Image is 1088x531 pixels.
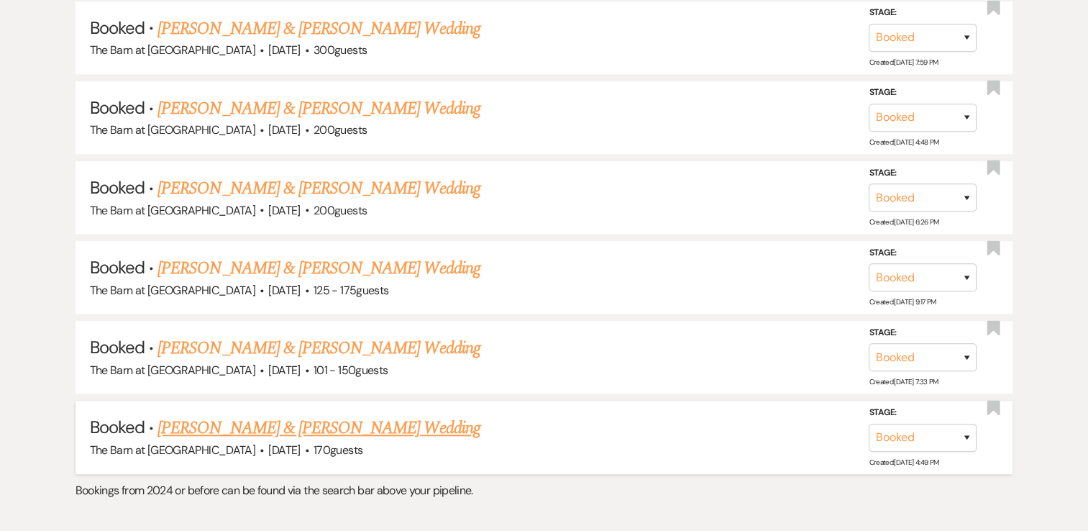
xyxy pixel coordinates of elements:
[90,256,145,278] span: Booked
[90,336,145,358] span: Booked
[268,283,300,298] span: [DATE]
[90,17,145,39] span: Booked
[268,122,300,137] span: [DATE]
[314,122,367,137] span: 200 guests
[90,42,255,58] span: The Barn at [GEOGRAPHIC_DATA]
[869,325,977,341] label: Stage:
[268,363,300,378] span: [DATE]
[157,335,480,361] a: [PERSON_NAME] & [PERSON_NAME] Wedding
[76,481,1013,500] p: Bookings from 2024 or before can be found via the search bar above your pipeline.
[157,415,480,441] a: [PERSON_NAME] & [PERSON_NAME] Wedding
[869,405,977,421] label: Stage:
[268,203,300,218] span: [DATE]
[90,176,145,199] span: Booked
[869,165,977,181] label: Stage:
[157,176,480,201] a: [PERSON_NAME] & [PERSON_NAME] Wedding
[90,122,255,137] span: The Barn at [GEOGRAPHIC_DATA]
[314,363,388,378] span: 101 - 150 guests
[869,217,938,227] span: Created: [DATE] 6:26 PM
[869,5,977,21] label: Stage:
[869,58,938,67] span: Created: [DATE] 7:59 PM
[268,442,300,458] span: [DATE]
[90,363,255,378] span: The Barn at [GEOGRAPHIC_DATA]
[157,255,480,281] a: [PERSON_NAME] & [PERSON_NAME] Wedding
[157,16,480,42] a: [PERSON_NAME] & [PERSON_NAME] Wedding
[869,137,938,147] span: Created: [DATE] 4:48 PM
[869,377,938,386] span: Created: [DATE] 7:33 PM
[869,245,977,261] label: Stage:
[869,85,977,101] label: Stage:
[90,203,255,218] span: The Barn at [GEOGRAPHIC_DATA]
[90,96,145,119] span: Booked
[314,283,388,298] span: 125 - 175 guests
[314,442,362,458] span: 170 guests
[869,297,936,307] span: Created: [DATE] 9:17 PM
[90,283,255,298] span: The Barn at [GEOGRAPHIC_DATA]
[157,96,480,122] a: [PERSON_NAME] & [PERSON_NAME] Wedding
[314,42,367,58] span: 300 guests
[90,442,255,458] span: The Barn at [GEOGRAPHIC_DATA]
[869,458,938,467] span: Created: [DATE] 4:49 PM
[268,42,300,58] span: [DATE]
[90,416,145,438] span: Booked
[314,203,367,218] span: 200 guests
